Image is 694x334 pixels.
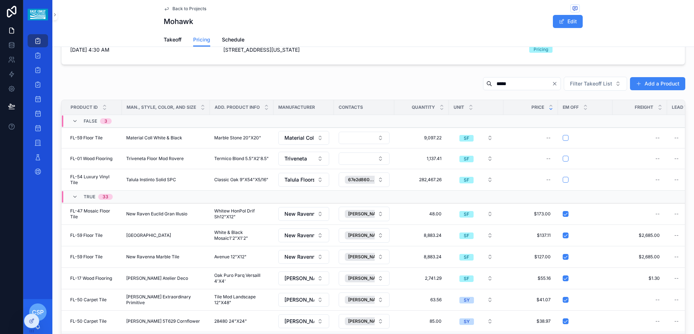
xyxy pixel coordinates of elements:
div: -- [655,318,660,324]
a: Pricing [193,33,210,47]
button: Select Button [278,131,329,145]
span: 48.00 [402,211,442,217]
span: Price [531,104,544,110]
button: Select Button [454,152,499,165]
button: Select Button [339,293,390,307]
div: SF [464,177,469,183]
span: Pricing [193,36,210,43]
span: FL-17 Wood Flooring [70,275,112,281]
button: Select Button [339,314,390,329]
span: 85.00 [402,318,442,324]
span: [PERSON_NAME] Contract [284,296,314,303]
img: App logo [28,9,48,20]
div: SY [464,297,470,303]
span: $2,685.00 [620,254,660,260]
span: TRUE [84,194,95,200]
div: -- [674,211,679,217]
span: Triveneta Floor Mod Rovere [126,156,184,162]
button: Select Button [278,228,329,242]
span: 8,883.24 [402,254,442,260]
span: Em Off [563,104,579,110]
div: SY [464,318,470,325]
div: SF [464,232,469,239]
span: Talula Instinto Solid SPC [126,177,176,183]
h1: Mohawk [164,16,193,27]
div: -- [674,297,679,303]
span: [GEOGRAPHIC_DATA] [126,232,171,238]
div: -- [674,232,679,238]
div: -- [674,135,679,141]
span: $137.11 [511,232,551,238]
span: Tile Mod Landscape 12"X48" [214,294,269,306]
span: FL-59 Floor Tile [70,254,103,260]
span: Talula Floors [284,176,314,183]
span: [PERSON_NAME] 5T629 Cornflower [126,318,200,324]
div: Pricing [534,46,548,53]
div: 33 [103,194,108,200]
span: New Ravenna [284,232,314,239]
button: Unselect 360 [345,210,395,218]
div: -- [674,318,679,324]
button: Select Button [278,207,329,221]
span: 8,883.24 [402,232,442,238]
button: Select Button [339,132,390,144]
span: 28480 24"X24" [214,318,247,324]
button: Unselect 322 [345,317,395,325]
span: Quantity [412,104,435,110]
span: Unit [454,104,464,110]
span: [PERSON_NAME] [348,318,384,324]
span: Contacts [339,104,363,110]
button: Select Button [339,152,390,165]
button: Select Button [339,271,390,286]
span: Freight [635,104,653,110]
span: Oak Puro Parq Versaill 4'X4' [214,273,269,284]
div: -- [655,135,660,141]
div: -- [674,254,679,260]
div: SF [464,156,469,162]
a: Schedule [222,33,244,48]
span: Material Collective [284,134,314,142]
button: Select Button [339,172,390,187]
span: FL-01 Wood Flooring [70,156,112,162]
span: 9,097.22 [402,135,442,141]
div: -- [655,297,660,303]
span: [DATE] 4:30 AM [70,46,218,53]
span: Man., Style, Color, and Size [127,104,196,110]
button: Select Button [454,315,499,328]
button: Select Button [278,293,329,307]
span: $173.00 [511,211,551,217]
div: SF [464,135,469,142]
span: $41.07 [511,297,551,303]
button: Select Button [454,229,499,242]
button: Select Button [278,250,329,264]
button: Select Button [454,173,499,186]
span: White & Black Mosaic1'2"X1'2" [214,230,269,241]
span: [PERSON_NAME] [348,297,384,303]
span: FL-47 Mosaic Floor Tile [70,208,117,220]
span: Schedule [222,36,244,43]
div: SF [464,211,469,218]
span: New Ravenna Marble Tile [126,254,179,260]
span: [PERSON_NAME] Atelier Deco [126,275,188,281]
span: Avenue 12"X12" [214,254,247,260]
span: $1.30 [620,275,660,281]
div: scrollable content [23,29,52,188]
div: 3 [104,118,107,124]
span: $127.00 [511,254,551,260]
button: Select Button [278,173,329,187]
span: Termico Blond 5.5"X2'8.5" [214,156,269,162]
span: FL-54 Luxury Vinyl Tile [70,174,117,186]
span: [PERSON_NAME] Extraordinary Primitive [126,294,206,306]
span: [PERSON_NAME] [284,275,314,282]
span: $55.16 [511,275,551,281]
button: Select Button [339,250,390,264]
span: $2,685.00 [620,232,660,238]
span: Whitew HonPol Drif Sh12"X12" [214,208,269,220]
a: Back to Projects [164,6,206,12]
span: Manufacturer [278,104,315,110]
span: FL-50 Carpet Tile [70,318,107,324]
button: Select Button [454,272,499,285]
div: SF [464,254,469,261]
button: Select Button [454,250,499,263]
span: CSP [32,308,44,317]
